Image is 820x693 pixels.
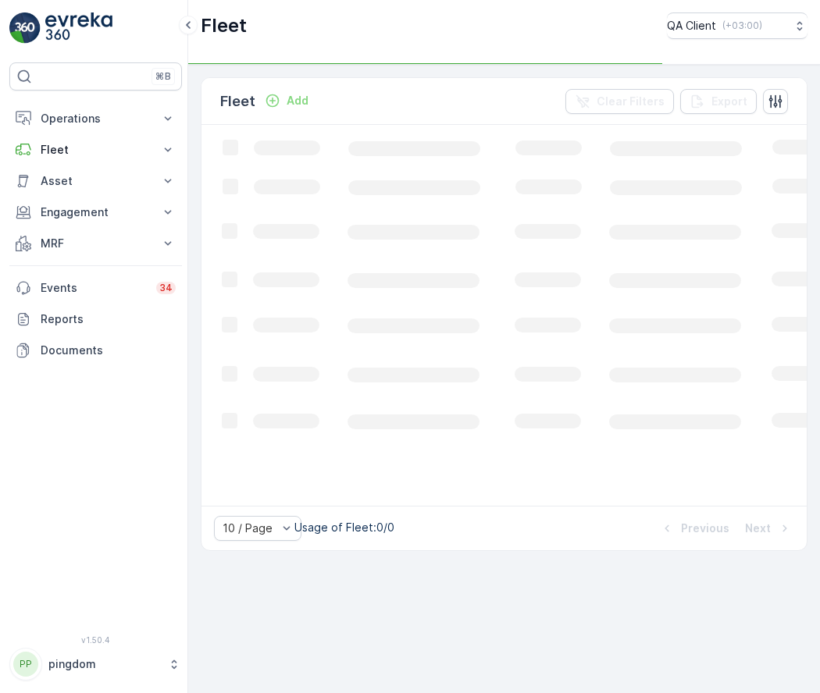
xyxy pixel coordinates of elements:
[9,228,182,259] button: MRF
[201,13,247,38] p: Fleet
[667,18,716,34] p: QA Client
[294,520,394,535] p: Usage of Fleet : 0/0
[9,304,182,335] a: Reports
[9,12,41,44] img: logo
[41,280,147,296] p: Events
[48,656,160,672] p: pingdom
[159,282,173,294] p: 34
[711,94,747,109] p: Export
[9,648,182,681] button: PPpingdom
[9,165,182,197] button: Asset
[743,519,794,538] button: Next
[9,197,182,228] button: Engagement
[9,635,182,645] span: v 1.50.4
[9,335,182,366] a: Documents
[41,142,151,158] p: Fleet
[41,343,176,358] p: Documents
[9,134,182,165] button: Fleet
[9,272,182,304] a: Events34
[155,70,171,83] p: ⌘B
[41,204,151,220] p: Engagement
[45,12,112,44] img: logo_light-DOdMpM7g.png
[667,12,808,39] button: QA Client(+03:00)
[597,94,665,109] p: Clear Filters
[41,236,151,251] p: MRF
[722,20,762,32] p: ( +03:00 )
[680,89,757,114] button: Export
[41,111,151,126] p: Operations
[287,93,308,108] p: Add
[745,521,771,536] p: Next
[41,173,151,189] p: Asset
[41,311,176,327] p: Reports
[13,652,38,677] div: PP
[681,521,729,536] p: Previous
[258,91,315,110] button: Add
[9,103,182,134] button: Operations
[220,91,255,112] p: Fleet
[565,89,674,114] button: Clear Filters
[658,519,731,538] button: Previous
